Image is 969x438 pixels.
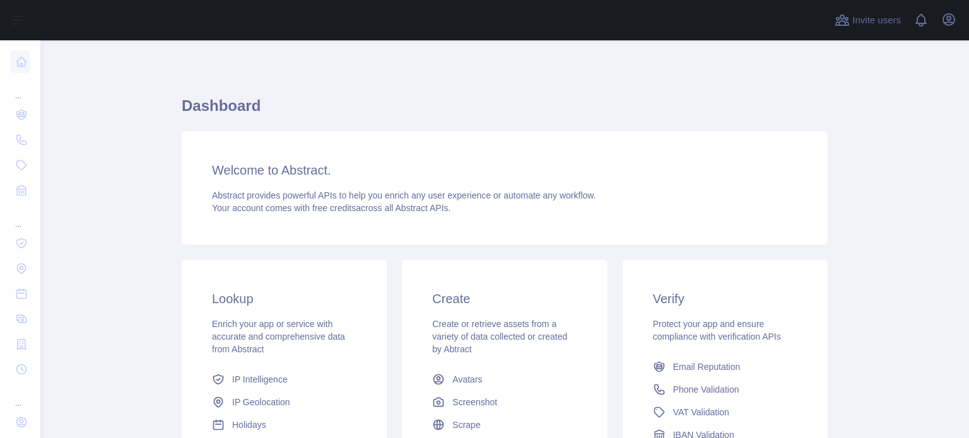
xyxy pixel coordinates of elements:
[207,391,361,413] a: IP Geolocation
[232,418,266,431] span: Holidays
[212,319,345,354] span: Enrich your app or service with accurate and comprehensive data from Abstract
[648,401,802,424] a: VAT Validation
[852,13,901,28] span: Invite users
[452,396,497,408] span: Screenshot
[212,190,596,200] span: Abstract provides powerful APIs to help you enrich any user experience or automate any workflow.
[648,355,802,378] a: Email Reputation
[432,319,567,354] span: Create or retrieve assets from a variety of data collected or created by Abtract
[232,396,290,408] span: IP Geolocation
[10,204,30,229] div: ...
[212,161,797,179] h3: Welcome to Abstract.
[232,373,288,386] span: IP Intelligence
[452,418,480,431] span: Scrape
[432,290,577,308] h3: Create
[648,378,802,401] a: Phone Validation
[182,96,828,126] h1: Dashboard
[653,290,797,308] h3: Verify
[312,203,356,213] span: free credits
[673,406,729,418] span: VAT Validation
[673,360,741,373] span: Email Reputation
[10,76,30,101] div: ...
[207,368,361,391] a: IP Intelligence
[452,373,482,386] span: Avatars
[653,319,781,342] span: Protect your app and ensure compliance with verification APIs
[10,383,30,408] div: ...
[427,368,582,391] a: Avatars
[673,383,739,396] span: Phone Validation
[212,203,450,213] span: Your account comes with across all Abstract APIs.
[832,10,903,30] button: Invite users
[207,413,361,436] a: Holidays
[427,413,582,436] a: Scrape
[427,391,582,413] a: Screenshot
[212,290,356,308] h3: Lookup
